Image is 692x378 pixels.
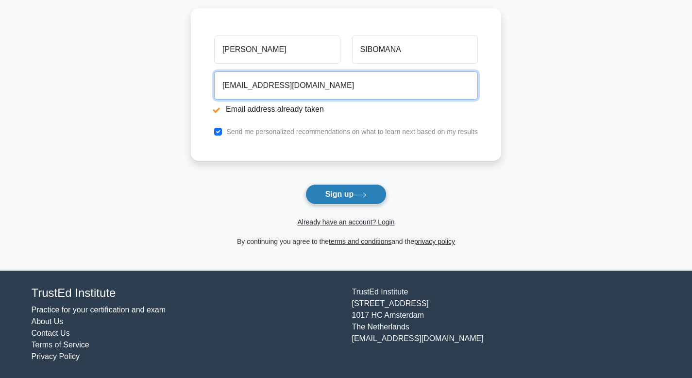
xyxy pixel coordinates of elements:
[414,238,455,245] a: privacy policy
[32,329,70,337] a: Contact Us
[185,236,507,247] div: By continuing you agree to the and the
[32,306,166,314] a: Practice for your certification and exam
[346,286,667,362] div: TrustEd Institute [STREET_ADDRESS] 1017 HC Amsterdam The Netherlands [EMAIL_ADDRESS][DOMAIN_NAME]
[214,71,478,100] input: Email
[329,238,391,245] a: terms and conditions
[32,341,89,349] a: Terms of Service
[305,184,387,205] button: Sign up
[32,286,340,300] h4: TrustEd Institute
[214,35,340,64] input: First name
[214,103,478,115] li: Email address already taken
[297,218,394,226] a: Already have an account? Login
[32,352,80,361] a: Privacy Policy
[226,128,478,136] label: Send me personalized recommendations on what to learn next based on my results
[352,35,478,64] input: Last name
[32,317,64,326] a: About Us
